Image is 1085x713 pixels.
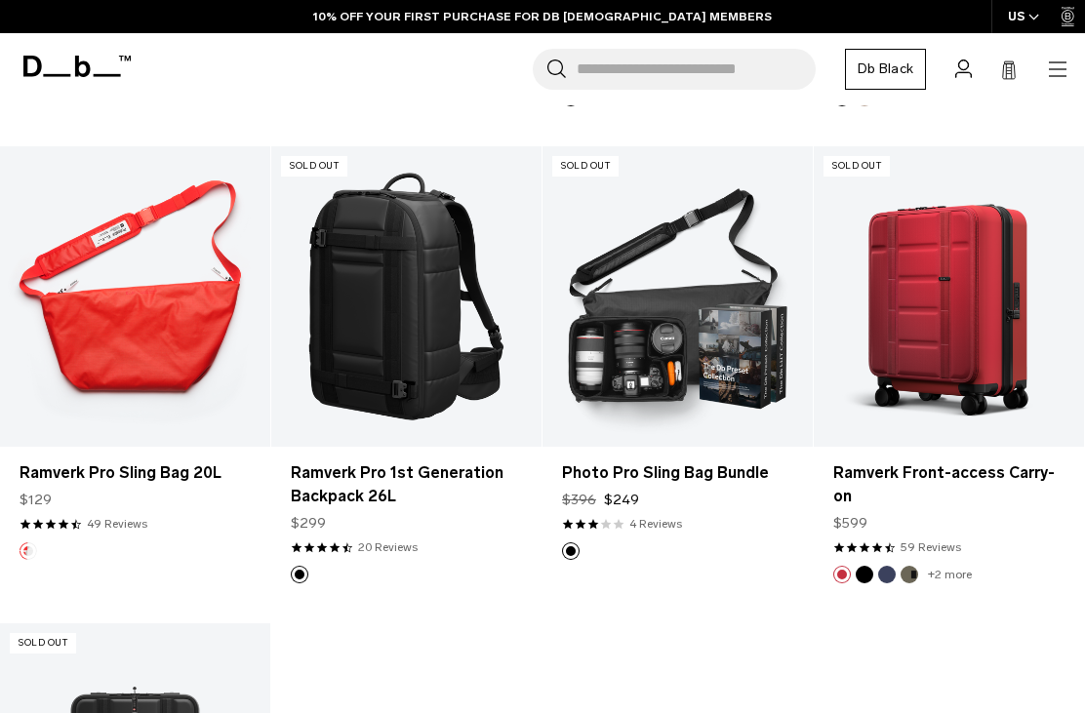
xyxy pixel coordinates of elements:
a: 59 reviews [901,538,961,556]
s: $396 [562,490,596,510]
span: $599 [833,513,867,534]
a: 49 reviews [87,515,147,533]
button: Forest Green [901,566,918,583]
a: Ramverk Front-access Carry-on [814,146,1084,447]
span: $299 [291,513,326,534]
a: 20 reviews [358,538,418,556]
button: Black Out [291,566,308,583]
a: Ramverk Pro 1st Generation Backpack 26L [271,146,542,447]
p: Sold Out [281,156,347,177]
span: $129 [20,490,52,510]
p: Sold Out [824,156,890,177]
a: Ramverk Front-access Carry-on [833,461,1065,508]
button: Sprite Lightning Red [833,566,851,583]
p: Sold Out [552,156,619,177]
span: $249 [604,490,639,510]
a: Photo Pro Sling Bag Bundle [562,461,793,485]
button: Black Out [562,542,580,560]
button: Black Out [856,566,873,583]
a: 4 reviews [629,515,682,533]
a: Db Black [845,49,926,90]
button: Blue Hour [878,566,896,583]
a: +2 more [928,568,972,581]
a: Photo Pro Sling Bag Bundle [542,146,813,447]
a: Ramverk Pro 1st Generation Backpack 26L [291,461,522,508]
a: Ramverk Pro Sling Bag 20L [20,461,251,485]
p: Sold Out [10,633,76,654]
a: 10% OFF YOUR FIRST PURCHASE FOR DB [DEMOGRAPHIC_DATA] MEMBERS [313,8,772,25]
button: Polestar Edt. [20,542,37,560]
